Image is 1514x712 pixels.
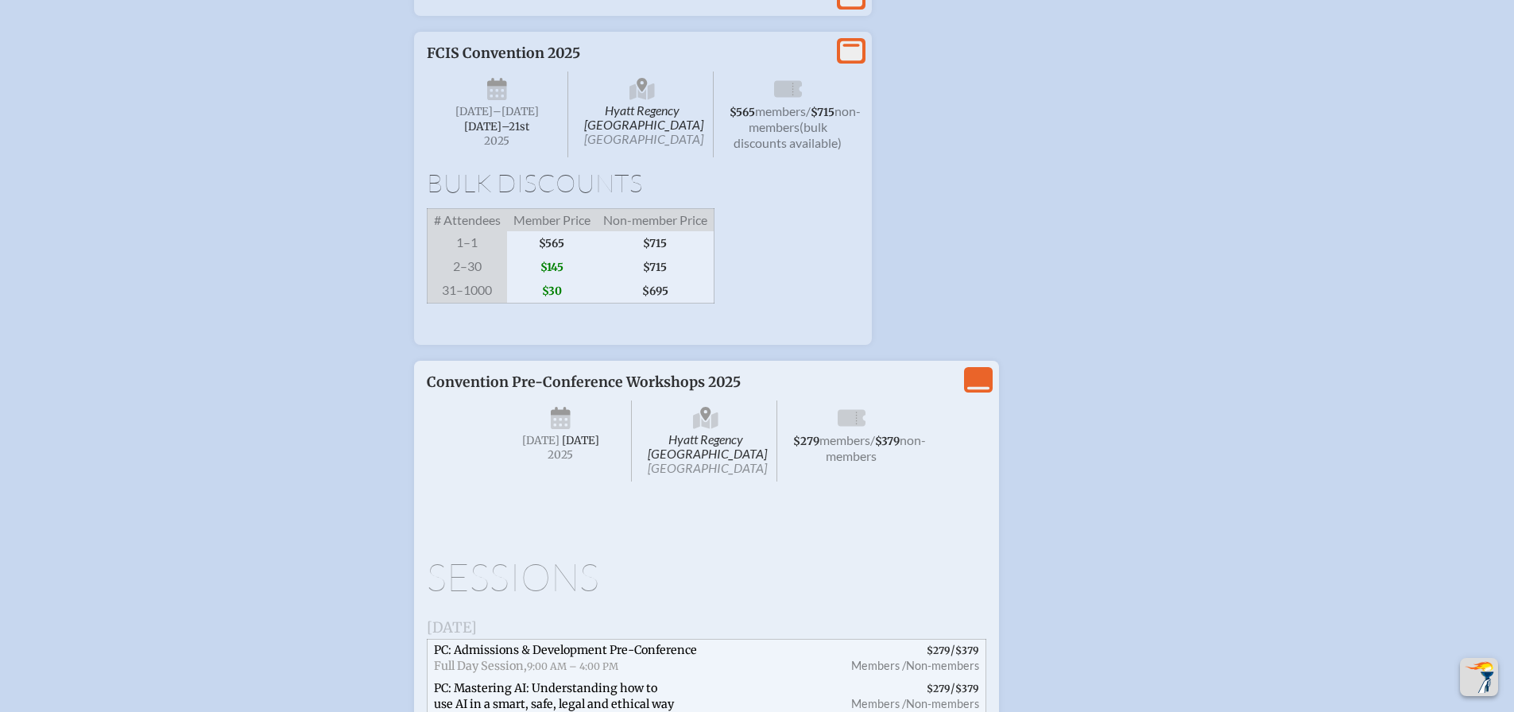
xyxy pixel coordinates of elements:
span: members [819,432,870,447]
span: $695 [597,279,714,304]
span: / [833,640,985,678]
span: $565 [730,106,755,119]
span: $279 [793,435,819,448]
span: $379 [955,644,979,656]
span: Members / [851,697,906,710]
span: PC: Mastering AI: Understanding how to use AI in a smart, safe, legal and ethical way [434,681,674,711]
span: Non-member Price [597,209,714,232]
span: 2025 [439,135,556,147]
span: Members / [851,659,906,672]
span: [GEOGRAPHIC_DATA] [648,460,767,475]
span: PC: Admissions & Development Pre-Conference [434,643,697,657]
span: [DATE] [427,618,477,637]
p: Convention Pre-Conference Workshops 2025 [427,373,827,391]
span: 2025 [503,449,619,461]
span: members [755,103,806,118]
span: Hyatt Regency [GEOGRAPHIC_DATA] [635,400,777,482]
span: [GEOGRAPHIC_DATA] [584,131,703,146]
span: / [806,103,811,118]
p: FCIS Convention 2025 [427,44,827,62]
span: / [870,432,875,447]
span: non-members [826,432,926,463]
img: To the top [1463,661,1495,693]
span: $379 [955,683,979,695]
span: –[DATE] [493,105,539,118]
h1: Bulk Discounts [427,170,859,195]
span: Hyatt Regency [GEOGRAPHIC_DATA] [571,72,714,157]
span: non-members [749,103,861,134]
span: $279 [927,683,951,695]
span: Full Day Session, [434,659,527,673]
span: Non-members [906,659,979,672]
span: [DATE] [522,434,560,447]
span: Member Price [507,209,597,232]
span: # Attendees [427,209,507,232]
span: 2–30 [427,255,507,279]
span: $379 [875,435,900,448]
span: $279 [927,644,951,656]
span: $30 [507,279,597,304]
span: $715 [811,106,834,119]
span: $715 [597,231,714,255]
span: [DATE]–⁠21st [464,120,529,133]
h1: Sessions [427,558,986,596]
span: (bulk discounts available) [734,119,842,150]
button: Scroll Top [1460,658,1498,696]
span: [DATE] [455,105,493,118]
span: [DATE] [562,434,599,447]
span: $145 [507,255,597,279]
span: Non-members [906,697,979,710]
span: 9:00 AM – 4:00 PM [527,660,618,672]
span: $715 [597,255,714,279]
span: 1–1 [427,231,507,255]
span: $565 [507,231,597,255]
span: 31–1000 [427,279,507,304]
